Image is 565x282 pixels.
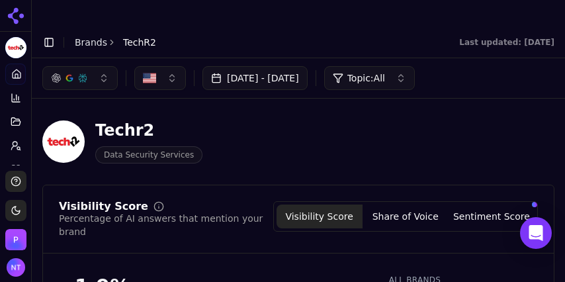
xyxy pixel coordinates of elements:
[5,229,26,250] img: Perrill
[42,120,85,163] img: TechR2
[520,217,552,249] div: Open Intercom Messenger
[449,205,535,228] button: Sentiment Score
[459,37,554,48] div: Last updated: [DATE]
[143,71,156,85] img: US
[5,37,26,58] img: TechR2
[5,37,26,58] button: Current brand: TechR2
[5,229,26,250] button: Open organization switcher
[277,205,363,228] button: Visibility Score
[59,201,148,212] div: Visibility Score
[95,120,202,141] div: Techr2
[75,36,156,49] nav: breadcrumb
[7,258,25,277] img: Nate Tower
[7,258,25,277] button: Open user button
[347,71,385,85] span: Topic: All
[59,212,273,238] div: Percentage of AI answers that mention your brand
[202,66,308,90] button: [DATE] - [DATE]
[75,37,107,48] a: Brands
[363,205,449,228] button: Share of Voice
[95,146,202,164] span: Data Security Services
[123,36,156,49] span: TechR2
